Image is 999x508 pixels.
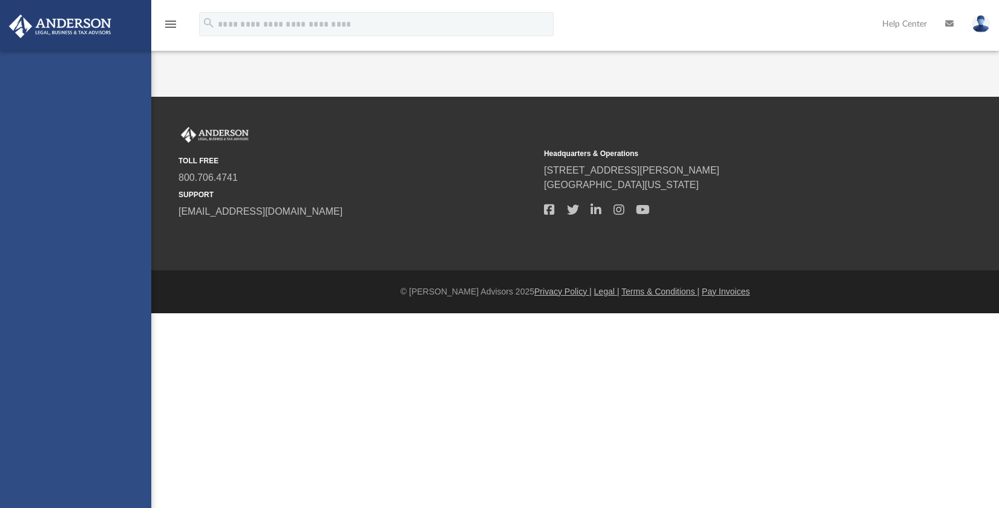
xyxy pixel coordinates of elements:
[621,287,699,296] a: Terms & Conditions |
[163,17,178,31] i: menu
[544,180,699,190] a: [GEOGRAPHIC_DATA][US_STATE]
[972,15,990,33] img: User Pic
[179,206,342,217] a: [EMAIL_ADDRESS][DOMAIN_NAME]
[544,165,719,175] a: [STREET_ADDRESS][PERSON_NAME]
[179,155,536,166] small: TOLL FREE
[179,172,238,183] a: 800.706.4741
[702,287,750,296] a: Pay Invoices
[179,127,251,143] img: Anderson Advisors Platinum Portal
[151,285,999,298] div: © [PERSON_NAME] Advisors 2025
[594,287,620,296] a: Legal |
[5,15,115,38] img: Anderson Advisors Platinum Portal
[179,189,536,200] small: SUPPORT
[544,148,901,159] small: Headquarters & Operations
[534,287,592,296] a: Privacy Policy |
[163,23,178,31] a: menu
[202,16,215,30] i: search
